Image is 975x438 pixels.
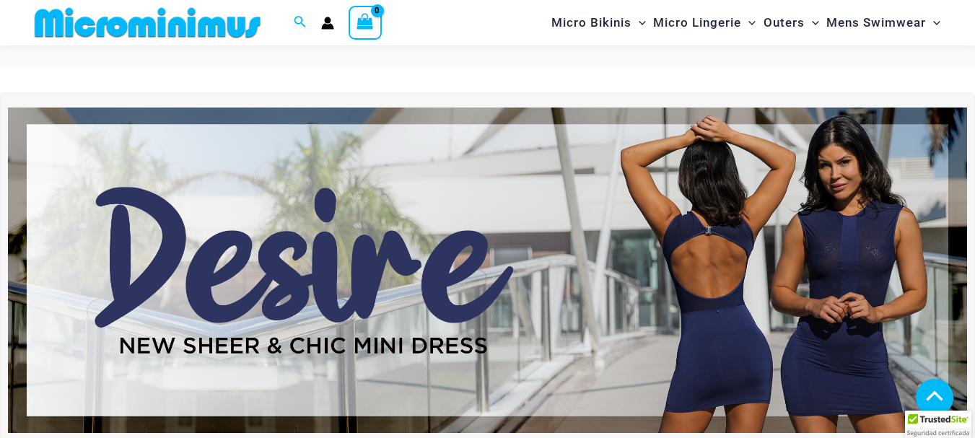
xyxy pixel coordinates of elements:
[805,4,819,41] span: Menu Toggle
[650,4,759,41] a: Micro LingerieMenu ToggleMenu Toggle
[321,17,334,30] a: Account icon link
[926,4,940,41] span: Menu Toggle
[826,4,926,41] span: Mens Swimwear
[741,4,756,41] span: Menu Toggle
[29,6,266,39] img: MM SHOP LOGO FLAT
[760,4,823,41] a: OutersMenu ToggleMenu Toggle
[546,2,946,43] nav: Site Navigation
[823,4,944,41] a: Mens SwimwearMenu ToggleMenu Toggle
[631,4,646,41] span: Menu Toggle
[548,4,650,41] a: Micro BikinisMenu ToggleMenu Toggle
[349,6,382,39] a: View Shopping Cart, empty
[8,108,967,434] img: Desire me Navy Dress
[764,4,805,41] span: Outers
[905,411,971,438] div: TrustedSite Certified
[294,14,307,32] a: Search icon link
[551,4,631,41] span: Micro Bikinis
[653,4,741,41] span: Micro Lingerie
